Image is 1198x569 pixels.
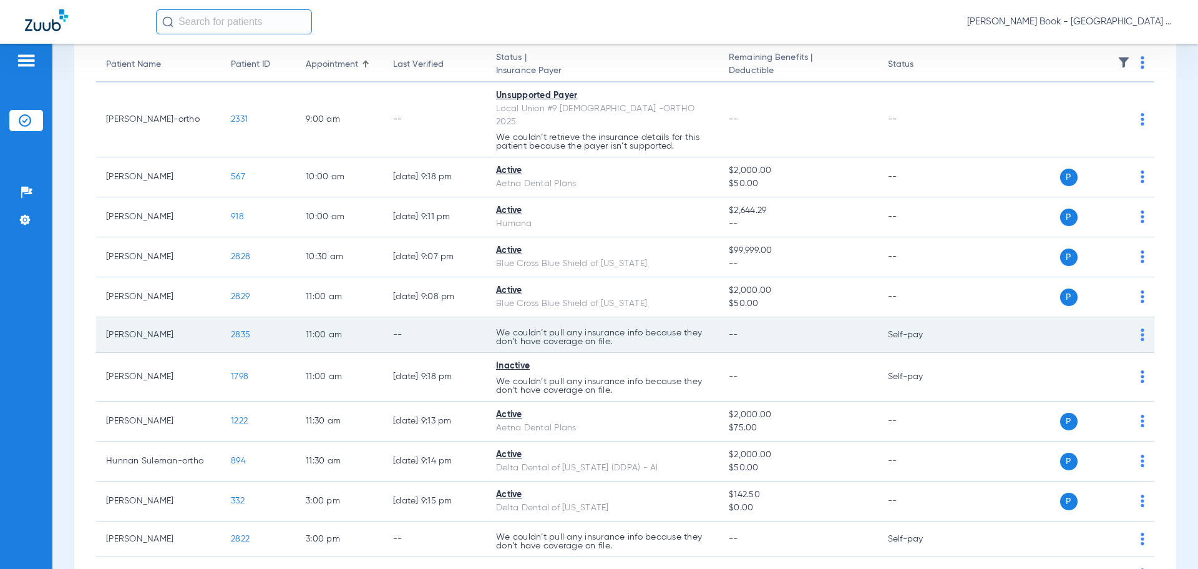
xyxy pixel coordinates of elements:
th: Status | [486,47,719,82]
td: [PERSON_NAME]-ortho [96,82,221,157]
p: We couldn’t pull any insurance info because they don’t have coverage on file. [496,533,709,550]
img: group-dot-blue.svg [1141,455,1144,467]
span: P [1060,493,1078,510]
img: filter.svg [1118,56,1130,69]
div: Active [496,204,709,217]
span: -- [729,535,738,543]
td: [PERSON_NAME] [96,482,221,522]
span: 332 [231,497,245,505]
div: Humana [496,217,709,230]
span: -- [729,115,738,124]
th: Remaining Benefits | [719,47,877,82]
span: $50.00 [729,177,867,190]
td: 3:00 PM [296,522,383,557]
img: group-dot-blue.svg [1141,370,1144,383]
img: group-dot-blue.svg [1141,533,1144,545]
span: 894 [231,457,246,465]
span: -- [729,330,738,339]
td: -- [878,277,962,317]
span: $50.00 [729,297,867,310]
div: Active [496,284,709,297]
td: [PERSON_NAME] [96,237,221,277]
td: -- [878,82,962,157]
div: Patient Name [106,58,161,71]
td: [PERSON_NAME] [96,317,221,353]
img: group-dot-blue.svg [1141,171,1144,183]
img: group-dot-blue.svg [1141,290,1144,303]
div: Last Verified [393,58,476,71]
td: [DATE] 9:13 PM [383,402,486,442]
div: Last Verified [393,58,444,71]
td: -- [878,197,962,237]
span: Deductible [729,64,867,77]
span: 2829 [231,292,250,301]
td: 11:00 AM [296,317,383,353]
img: group-dot-blue.svg [1141,113,1144,126]
td: [PERSON_NAME] [96,157,221,197]
span: 918 [231,212,244,221]
td: [PERSON_NAME] [96,277,221,317]
img: Zuub Logo [25,9,68,31]
span: -- [729,372,738,381]
img: group-dot-blue.svg [1141,415,1144,427]
div: Appointment [306,58,358,71]
span: 567 [231,172,245,181]
span: $99,999.00 [729,244,867,257]
div: Active [496,448,709,462]
div: Local Union #9 [DEMOGRAPHIC_DATA] -ORTHO 2025 [496,102,709,129]
td: [DATE] 9:18 PM [383,157,486,197]
td: 3:00 PM [296,482,383,522]
span: P [1060,289,1078,306]
p: We couldn’t pull any insurance info because they don’t have coverage on file. [496,377,709,395]
div: Unsupported Payer [496,89,709,102]
td: Self-pay [878,522,962,557]
span: $2,000.00 [729,164,867,177]
td: [DATE] 9:14 PM [383,442,486,482]
td: -- [383,522,486,557]
div: Blue Cross Blue Shield of [US_STATE] [496,297,709,310]
th: Status [878,47,962,82]
td: 10:00 AM [296,157,383,197]
p: We couldn’t retrieve the insurance details for this patient because the payer isn’t supported. [496,133,709,151]
td: 11:00 AM [296,277,383,317]
span: P [1060,413,1078,430]
td: [DATE] 9:11 PM [383,197,486,237]
td: 10:00 AM [296,197,383,237]
div: Active [496,164,709,177]
span: Insurance Payer [496,64,709,77]
span: $2,644.29 [729,204,867,217]
div: Appointment [306,58,373,71]
span: $0.00 [729,502,867,515]
div: Active [496,488,709,502]
td: Self-pay [878,317,962,353]
img: group-dot-blue.svg [1141,495,1144,507]
td: Self-pay [878,353,962,402]
span: P [1060,249,1078,266]
td: -- [878,482,962,522]
td: -- [878,157,962,197]
img: hamburger-icon [16,53,36,68]
span: [PERSON_NAME] Book - [GEOGRAPHIC_DATA] Dental Care [967,16,1173,28]
td: -- [383,82,486,157]
div: Patient Name [106,58,211,71]
span: 2828 [231,252,250,261]
td: 11:30 AM [296,442,383,482]
td: [DATE] 9:18 PM [383,353,486,402]
div: Inactive [496,360,709,373]
span: $142.50 [729,488,867,502]
span: $50.00 [729,462,867,475]
span: -- [729,217,867,230]
td: 9:00 AM [296,82,383,157]
span: -- [729,257,867,270]
img: group-dot-blue.svg [1141,210,1144,223]
div: Delta Dental of [US_STATE] (DDPA) - AI [496,462,709,475]
td: -- [878,402,962,442]
div: Active [496,244,709,257]
span: $2,000.00 [729,408,867,422]
span: P [1060,453,1078,470]
span: P [1060,169,1078,186]
td: 10:30 AM [296,237,383,277]
td: [PERSON_NAME] [96,522,221,557]
div: Aetna Dental Plans [496,422,709,435]
td: [DATE] 9:07 PM [383,237,486,277]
